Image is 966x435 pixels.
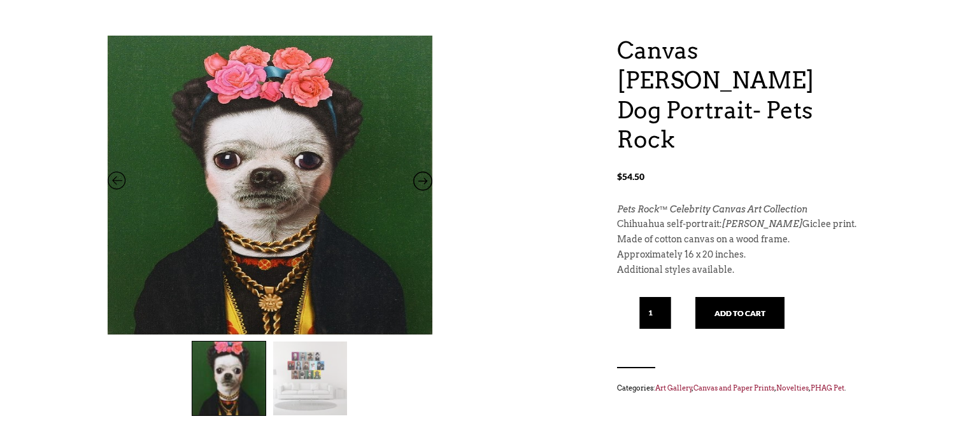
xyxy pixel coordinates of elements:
p: Chihuahua self-portrait: Giclee print. [617,217,859,232]
h1: Canvas [PERSON_NAME] Dog Portrait- Pets Rock [617,36,859,155]
em: Pets Rock™ Celebrity Canvas Art Collection [617,204,807,214]
p: Made of cotton canvas on a wood frame. [617,232,859,247]
button: Add to cart [695,297,785,329]
img: frida kahlo dog potrait [192,342,266,415]
a: PHAG Pet [811,383,844,392]
p: Additional styles available. [617,263,859,278]
span: $ [617,171,622,182]
em: [PERSON_NAME] [722,219,802,229]
bdi: 54.50 [617,171,644,182]
p: Approximately 16 x 20 inches. [617,247,859,263]
span: Categories: , , , . [617,381,859,395]
a: frida kahlo dog potrait [108,36,432,335]
a: Novelties [776,383,809,392]
input: Qty [639,297,671,329]
a: Canvas and Paper Prints [693,383,774,392]
a: Art Gallery [655,383,692,392]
